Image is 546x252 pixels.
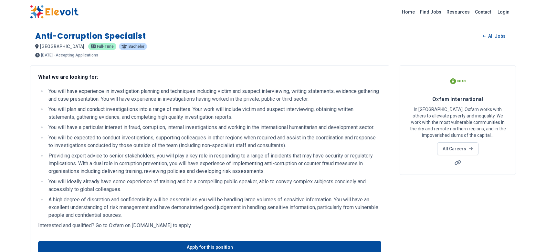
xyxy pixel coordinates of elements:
[38,222,381,229] p: Interested and qualified? Go to Oxfam on [DOMAIN_NAME] to apply
[444,7,472,17] a: Resources
[97,45,114,48] span: Full-time
[437,142,478,155] a: All Careers
[54,53,98,57] p: - Accepting Applications
[47,152,381,175] li: Providing expert advice to senior stakeholders, you will play a key role in responding to a range...
[35,31,146,41] h1: Anti-Corruption Specialist
[47,196,381,219] li: A high degree of discretion and confidentiality will be essential as you will be handling large v...
[450,73,466,89] img: Oxfam International
[408,106,508,138] p: In [GEOGRAPHIC_DATA], Oxfam works with others to alleviate poverty and inequality. We work with t...
[47,87,381,103] li: You will have experience in investigation planning and techniques including victim and suspect in...
[432,96,484,102] span: Oxfam International
[47,106,381,121] li: You will plan and conduct investigations into a range of matters. Your work will include victim a...
[40,44,84,49] span: [GEOGRAPHIC_DATA]
[47,124,381,131] li: You will have a particular interest in fraud, corruption, internal investigations and working in ...
[494,5,513,18] a: Login
[38,74,98,80] strong: What we are looking for:
[47,178,381,193] li: You will ideally already have some experience of training and be a compelling public speaker, abl...
[41,53,53,57] span: [DATE]
[417,7,444,17] a: Find Jobs
[47,134,381,149] li: You will be expected to conduct investigations, supporting colleagues in other regions when requi...
[472,7,494,17] a: Contact
[399,7,417,17] a: Home
[478,31,511,41] a: All Jobs
[129,45,144,48] span: Bachelor
[30,5,79,19] img: Elevolt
